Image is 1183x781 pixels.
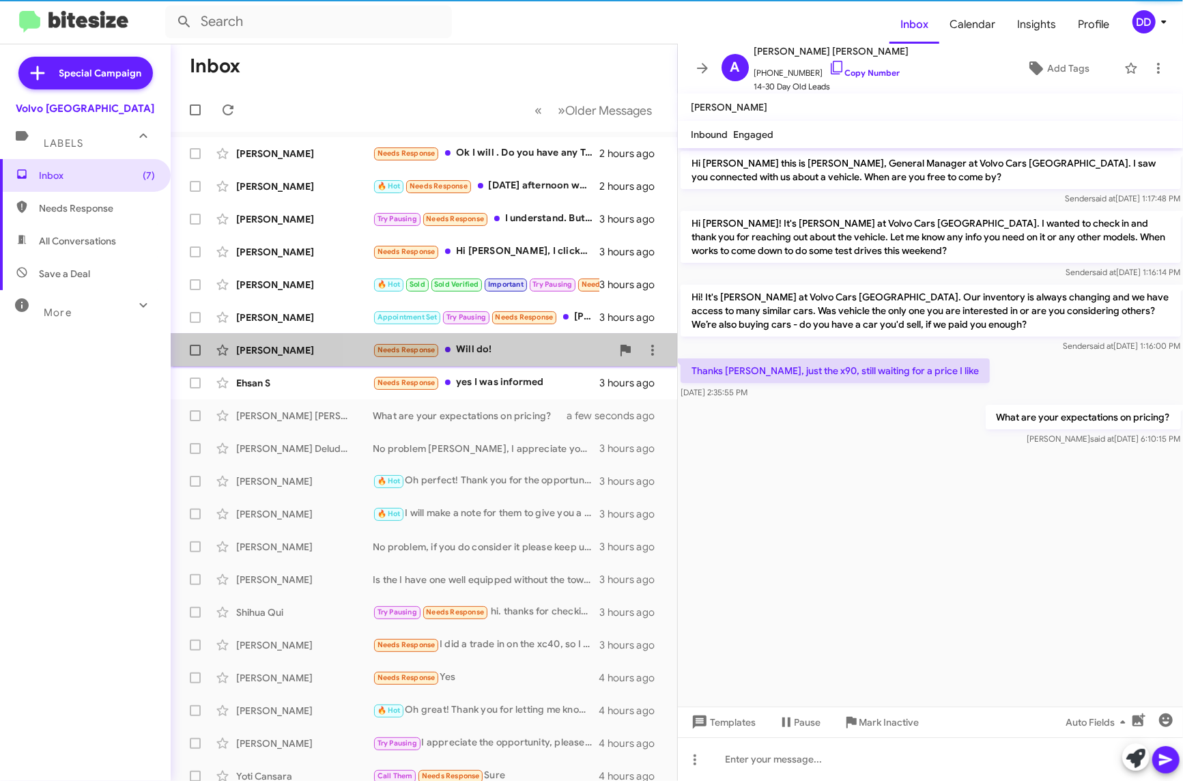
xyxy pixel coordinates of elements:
[44,137,83,150] span: Labels
[236,540,373,554] div: [PERSON_NAME]
[236,147,373,160] div: [PERSON_NAME]
[681,211,1181,263] p: Hi [PERSON_NAME]! It's [PERSON_NAME] at Volvo Cars [GEOGRAPHIC_DATA]. I wanted to check in and th...
[434,280,479,289] span: Sold Verified
[59,66,142,80] span: Special Campaign
[236,376,373,390] div: Ehsan S
[373,178,599,194] div: [DATE] afternoon would be fine for a phone call if that works for you
[39,234,116,248] span: All Conversations
[692,128,728,141] span: Inbound
[767,710,832,735] button: Pause
[373,473,599,489] div: Oh perfect! Thank you for the opportunity, I will relay the message to [PERSON_NAME]
[532,280,572,289] span: Try Pausing
[754,80,909,94] span: 14-30 Day Old Leads
[236,737,373,750] div: [PERSON_NAME]
[236,606,373,619] div: Shihua Qui
[1066,710,1131,735] span: Auto Fields
[373,702,599,718] div: Oh great! Thank you for letting me know that
[1068,5,1121,44] a: Profile
[1007,5,1068,44] span: Insights
[143,169,155,182] span: (7)
[599,704,666,718] div: 4 hours ago
[681,285,1181,337] p: Hi! It's [PERSON_NAME] at Volvo Cars [GEOGRAPHIC_DATA]. Our inventory is always changing and we h...
[377,477,401,485] span: 🔥 Hot
[1089,341,1113,351] span: said at
[236,474,373,488] div: [PERSON_NAME]
[373,211,599,227] div: I understand. But I need to have a reliable car at that price.
[599,147,666,160] div: 2 hours ago
[599,311,666,324] div: 3 hours ago
[426,214,484,223] span: Needs Response
[681,358,990,383] p: Thanks [PERSON_NAME], just the x90, still waiting for a price I like
[599,278,666,292] div: 3 hours ago
[558,102,566,119] span: »
[678,710,767,735] button: Templates
[832,710,930,735] button: Mark Inactive
[373,735,599,751] div: I appreciate the opportunity, please let us know if there is any information we can share when yo...
[373,375,599,390] div: yes I was informed
[373,540,599,554] div: No problem, if you do consider it please keep us in mind
[39,169,155,182] span: Inbox
[373,670,599,685] div: Yes
[889,5,939,44] a: Inbox
[681,151,1181,189] p: Hi [PERSON_NAME] this is [PERSON_NAME], General Manager at Volvo Cars [GEOGRAPHIC_DATA]. I saw yo...
[377,509,401,518] span: 🔥 Hot
[373,342,612,358] div: Will do!
[528,96,661,124] nav: Page navigation example
[377,313,438,322] span: Appointment Set
[599,180,666,193] div: 2 hours ago
[39,267,90,281] span: Save a Deal
[377,214,417,223] span: Try Pausing
[373,506,599,522] div: I will make a note for them to give you a call!
[599,606,666,619] div: 3 hours ago
[373,276,599,292] div: The problem is, when I call the store no one knows what's going on and it takes a long time to fi...
[236,212,373,226] div: [PERSON_NAME]
[1047,56,1089,81] span: Add Tags
[599,671,666,685] div: 4 hours ago
[599,376,666,390] div: 3 hours ago
[859,710,920,735] span: Mark Inactive
[1132,10,1156,33] div: DD
[599,573,666,586] div: 3 hours ago
[939,5,1007,44] a: Calendar
[236,343,373,357] div: [PERSON_NAME]
[985,405,1180,429] p: What are your expectations on pricing?
[488,280,524,289] span: Important
[236,409,373,423] div: [PERSON_NAME] [PERSON_NAME]
[190,55,240,77] h1: Inbox
[426,608,484,616] span: Needs Response
[599,507,666,521] div: 3 hours ago
[754,59,909,80] span: [PHONE_NUMBER]
[550,96,661,124] button: Next
[373,409,584,423] div: What are your expectations on pricing?
[1027,434,1180,444] span: [PERSON_NAME] [DATE] 6:10:15 PM
[689,710,756,735] span: Templates
[373,309,599,325] div: [PERSON_NAME], I live in [GEOGRAPHIC_DATA] and already flew back [DATE] after finalizing my purch...
[422,771,480,780] span: Needs Response
[1090,434,1114,444] span: said at
[681,387,747,397] span: [DATE] 2:35:55 PM
[599,474,666,488] div: 3 hours ago
[377,608,417,616] span: Try Pausing
[1066,267,1180,277] span: Sender [DATE] 1:16:14 PM
[236,278,373,292] div: [PERSON_NAME]
[1065,193,1180,203] span: Sender [DATE] 1:17:48 PM
[997,56,1117,81] button: Add Tags
[730,57,740,79] span: A
[566,103,653,118] span: Older Messages
[527,96,551,124] button: Previous
[377,706,401,715] span: 🔥 Hot
[599,212,666,226] div: 3 hours ago
[599,245,666,259] div: 3 hours ago
[377,640,436,649] span: Needs Response
[446,313,486,322] span: Try Pausing
[829,68,900,78] a: Copy Number
[236,671,373,685] div: [PERSON_NAME]
[754,43,909,59] span: [PERSON_NAME] [PERSON_NAME]
[16,102,155,115] div: Volvo [GEOGRAPHIC_DATA]
[582,280,640,289] span: Needs Response
[373,442,599,455] div: No problem [PERSON_NAME], I appreciate you keeping me informed. If there is anything we can help ...
[39,201,155,215] span: Needs Response
[373,244,599,259] div: Hi [PERSON_NAME], I clicked on several rav4s. Could you send me link to the in your stock for mor...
